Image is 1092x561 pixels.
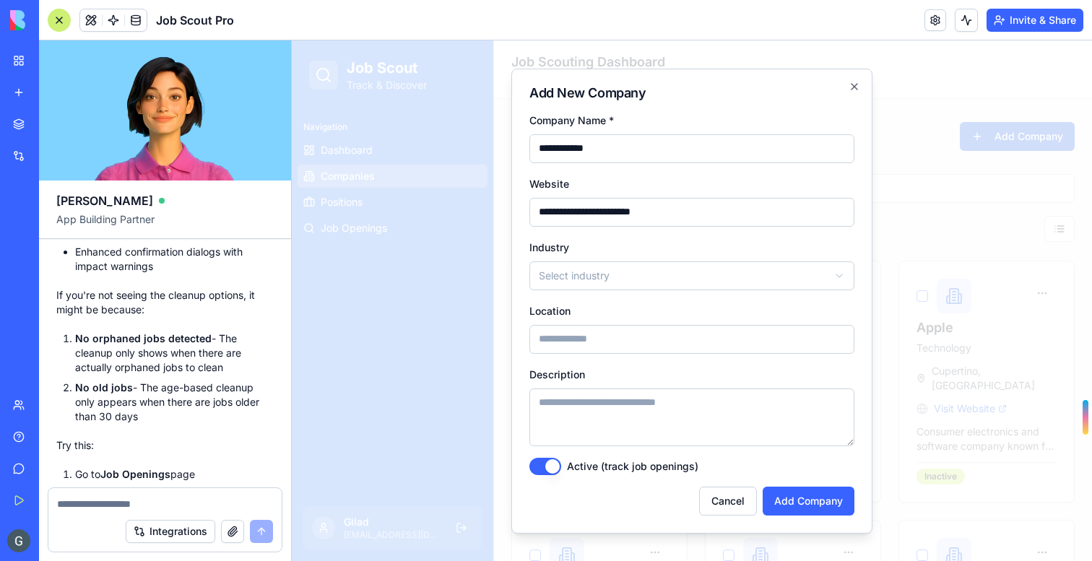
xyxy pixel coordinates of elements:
[987,9,1083,32] button: Invite & Share
[75,380,274,424] li: - The age-based cleanup only appears when there are jobs older than 30 days
[238,264,279,277] label: Location
[156,12,234,29] span: Job Scout Pro
[471,446,563,475] button: Add Company
[7,529,30,552] img: ACg8ocJh8S8KHPE7H5A_ovVCZxxrP21whCCW4hlpnAkGUnwonr4SGg=s96-c
[407,446,465,475] button: Cancel
[56,288,274,317] p: If you're not seeing the cleanup options, it might be because:
[56,212,274,238] span: App Building Partner
[238,46,563,59] h2: Add New Company
[238,328,293,340] label: Description
[75,331,274,375] li: - The cleanup only shows when there are actually orphaned jobs to clean
[100,468,170,480] strong: Job Openings
[75,332,212,344] strong: No orphaned jobs detected
[126,520,215,543] button: Integrations
[75,467,274,482] li: Go to page
[238,137,277,149] label: Website
[56,438,274,453] p: Try this:
[56,192,153,209] span: [PERSON_NAME]
[238,201,277,213] label: Industry
[238,74,322,86] label: Company Name *
[75,245,274,274] li: Enhanced confirmation dialogs with impact warnings
[75,381,133,393] strong: No old jobs
[10,10,100,30] img: logo
[275,421,407,431] label: Active (track job openings)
